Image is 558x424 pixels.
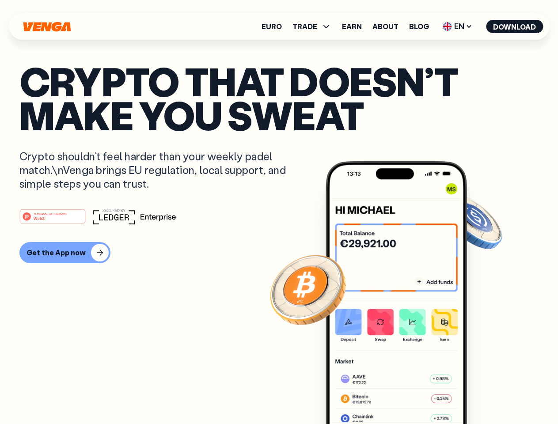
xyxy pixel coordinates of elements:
img: USDC coin [440,190,504,254]
tspan: Web3 [34,216,45,220]
a: Get the App now [19,242,539,263]
tspan: #1 PRODUCT OF THE MONTH [34,212,67,215]
a: Blog [409,23,429,30]
img: Bitcoin [268,250,348,329]
a: Euro [262,23,282,30]
button: Get the App now [19,242,110,263]
span: EN [440,19,475,34]
p: Crypto that doesn’t make you sweat [19,64,539,132]
span: TRADE [292,21,331,32]
a: #1 PRODUCT OF THE MONTHWeb3 [19,214,86,226]
p: Crypto shouldn’t feel harder than your weekly padel match.\nVenga brings EU regulation, local sup... [19,149,299,191]
a: Earn [342,23,362,30]
div: Get the App now [27,248,86,257]
span: TRADE [292,23,317,30]
button: Download [486,20,543,33]
img: flag-uk [443,22,452,31]
a: About [372,23,399,30]
svg: Home [22,22,72,32]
